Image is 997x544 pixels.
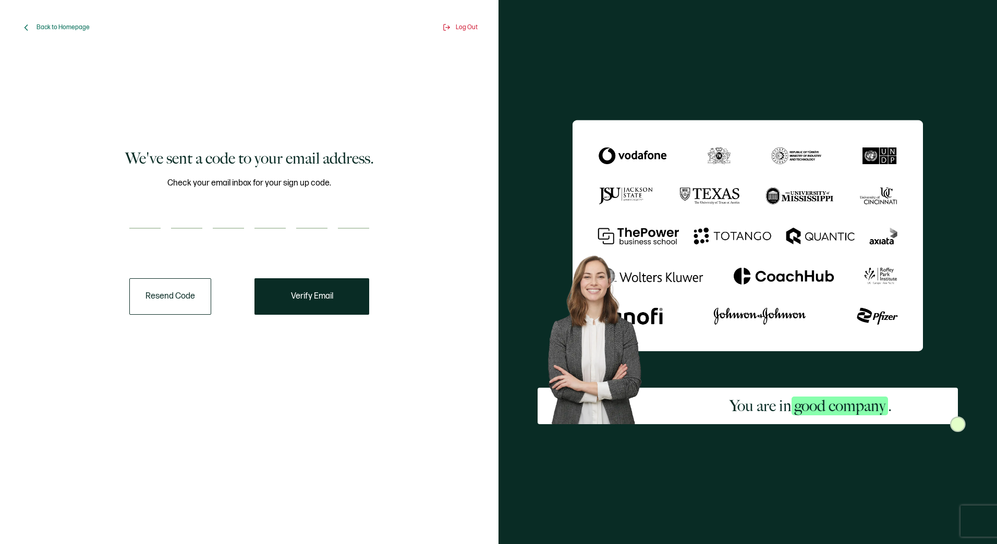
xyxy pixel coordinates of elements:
img: Sertifier Signup - You are in <span class="strong-h">good company</span>. Hero [538,247,664,424]
span: Check your email inbox for your sign up code. [167,177,331,190]
span: Log Out [456,23,478,31]
img: Sertifier Signup [950,416,966,432]
iframe: Chat Widget [823,426,997,544]
h1: We've sent a code to your email address. [125,148,374,169]
span: Back to Homepage [37,23,90,31]
button: Resend Code [129,278,211,315]
img: Sertifier We've sent a code to your email address. [573,120,923,351]
span: Verify Email [291,292,333,301]
h2: You are in . [729,395,892,416]
button: Verify Email [254,278,369,315]
span: good company [792,397,888,415]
